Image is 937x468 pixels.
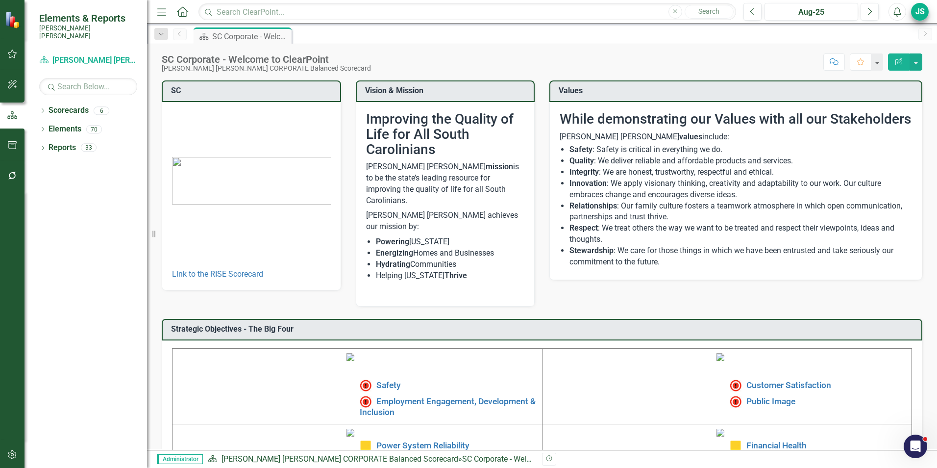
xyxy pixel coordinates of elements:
a: Power System Reliability [376,441,469,450]
strong: Respect [569,223,598,233]
li: [US_STATE] [376,236,525,248]
div: 70 [86,125,102,133]
h3: Vision & Mission [365,86,529,95]
a: [PERSON_NAME] [PERSON_NAME] CORPORATE Balanced Scorecard [39,55,137,66]
div: Aug-25 [768,6,855,18]
li: : Safety is critical in everything we do. [569,144,912,156]
img: Caution [360,440,371,452]
input: Search Below... [39,78,137,95]
strong: Relationships [569,201,617,210]
button: Aug-25 [764,3,858,21]
li: : We apply visionary thinking, creativity and adaptability to our work. Our culture embraces chan... [569,178,912,201]
strong: Powering [376,237,409,246]
li: Homes and Businesses [376,248,525,259]
button: Search [685,5,734,19]
strong: Integrity [569,167,599,177]
div: » [208,454,535,465]
strong: Hydrating [376,260,410,269]
strong: Quality [569,156,594,165]
strong: values [679,132,702,141]
strong: Thrive [444,271,467,280]
strong: Energizing [376,248,413,258]
span: Elements & Reports [39,12,137,24]
div: SC Corporate - Welcome to ClearPoint [462,454,592,464]
h3: SC [171,86,335,95]
p: [PERSON_NAME] [PERSON_NAME] is to be the state’s leading resource for improving the quality of li... [366,161,525,208]
div: 6 [94,106,109,115]
input: Search ClearPoint... [198,3,736,21]
a: Scorecards [49,105,89,116]
img: mceclip3%20v3.png [346,429,354,437]
button: JS [911,3,929,21]
div: 33 [81,144,97,152]
img: mceclip1%20v4.png [346,353,354,361]
p: [PERSON_NAME] [PERSON_NAME] include: [560,131,912,143]
small: [PERSON_NAME] [PERSON_NAME] [39,24,137,40]
a: Financial Health [746,441,807,450]
img: Not Meeting Target [730,396,741,408]
h3: Strategic Objectives - The Big Four [171,325,916,334]
a: Link to the RISE Scorecard [172,269,263,279]
img: High Alert [360,380,371,391]
li: : Our family culture fosters a teamwork atmosphere in which open communication, partnerships and ... [569,201,912,223]
a: Safety [376,380,401,390]
iframe: Intercom live chat [904,435,927,458]
li: : We care for those things in which we have been entrusted and take seriously our commitment to t... [569,245,912,268]
strong: Safety [569,145,592,154]
img: High Alert [730,380,741,391]
img: Not Meeting Target [360,396,371,408]
div: SC Corporate - Welcome to ClearPoint [212,30,289,43]
a: Employment Engagement, Development & Inclusion [360,396,536,416]
li: Helping [US_STATE] [376,270,525,282]
h2: Improving the Quality of Life for All South Carolinians [366,112,525,157]
a: Reports [49,142,76,154]
p: [PERSON_NAME] [PERSON_NAME] achieves our mission by: [366,208,525,234]
h2: While demonstrating our Values with all our Stakeholders [560,112,912,127]
h3: Values [559,86,916,95]
img: ClearPoint Strategy [5,11,22,28]
li: Communities [376,259,525,270]
a: Customer Satisfaction [746,380,831,390]
img: mceclip2%20v3.png [716,353,724,361]
a: [PERSON_NAME] [PERSON_NAME] CORPORATE Balanced Scorecard [222,454,458,464]
div: SC Corporate - Welcome to ClearPoint [162,54,371,65]
img: mceclip4.png [716,429,724,437]
a: Public Image [746,396,795,406]
img: Caution [730,440,741,452]
li: : We treat others the way we want to be treated and respect their viewpoints, ideas and thoughts. [569,223,912,245]
li: : We deliver reliable and affordable products and services. [569,156,912,167]
span: Administrator [157,454,203,464]
li: : We are honest, trustworthy, respectful and ethical. [569,167,912,178]
strong: Innovation [569,179,607,188]
strong: mission [486,162,513,171]
span: Search [698,7,719,15]
a: Elements [49,124,81,135]
strong: Stewardship [569,246,614,255]
div: [PERSON_NAME] [PERSON_NAME] CORPORATE Balanced Scorecard [162,65,371,72]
